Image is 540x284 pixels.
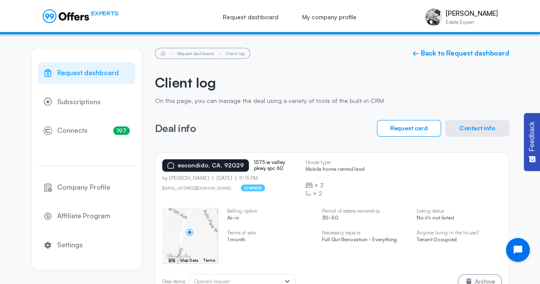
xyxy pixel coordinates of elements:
[377,120,441,137] button: Request card
[38,176,135,199] a: Company Profile
[227,208,312,214] p: Selling option
[254,159,297,172] p: 1575 w valley pkwy spc 60
[57,240,83,251] span: Settings
[306,181,365,190] div: ×
[322,230,407,236] p: Necessary repairs
[306,189,365,198] div: ×
[213,8,288,26] a: Request dashboard
[155,97,509,105] p: On this page, you can manage the deal using a variety of tools of the built-in CRM
[322,215,407,223] p: 30-50
[162,208,218,264] swiper-slide: 1 / 4
[446,9,497,18] p: [PERSON_NAME]
[528,121,536,151] span: Feedback
[38,62,135,84] a: Request dashboard
[322,208,407,214] p: Period of estate ownership
[38,234,135,256] a: Settings
[113,126,130,135] span: 197
[318,189,322,198] span: 2
[524,113,540,171] button: Feedback - Show survey
[38,205,135,227] a: Affiliate Program
[412,49,509,57] a: ← Back to Request dashboard
[57,211,111,222] span: Affiliate Program
[446,20,497,25] p: Estate Expert
[227,237,312,245] p: 1 month
[213,175,236,181] p: [DATE]
[162,175,213,181] p: by [PERSON_NAME]
[306,166,365,174] p: Mobile home rented land
[57,67,119,79] span: Request dashboard
[322,208,407,252] swiper-slide: 3 / 4
[225,51,245,56] li: Client log
[241,184,265,191] p: owner
[445,120,509,137] button: Contact info
[417,237,502,245] p: Tenant Occupied
[227,215,312,223] p: As-is
[155,123,196,134] h3: Deal info
[57,125,88,136] span: Connects
[38,91,135,113] a: Subscriptions
[227,208,312,252] swiper-slide: 2 / 4
[417,208,502,214] p: Listing status
[57,97,101,108] span: Subscriptions
[322,237,407,245] p: Full Gut Renovation - Everything
[43,9,118,23] a: EXPERTS
[178,162,244,169] p: escondido, CA, 92029
[177,51,214,56] a: Request dashboard
[417,215,502,223] p: No it's not listed
[227,230,312,236] p: Terms of sale
[91,9,118,18] span: EXPERTS
[293,8,366,26] a: My company profile
[425,9,442,26] img: Judah Michael
[57,182,110,193] span: Company Profile
[155,74,509,91] h2: Client log
[162,185,231,190] a: [EMAIL_ADDRESS][DOMAIN_NAME]
[417,208,502,252] swiper-slide: 4 / 4
[417,230,502,236] p: Anyone living in the house?
[320,181,324,190] span: 3
[38,120,135,142] a: Connects197
[236,175,258,181] p: 11:15 PM
[306,159,365,165] p: House type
